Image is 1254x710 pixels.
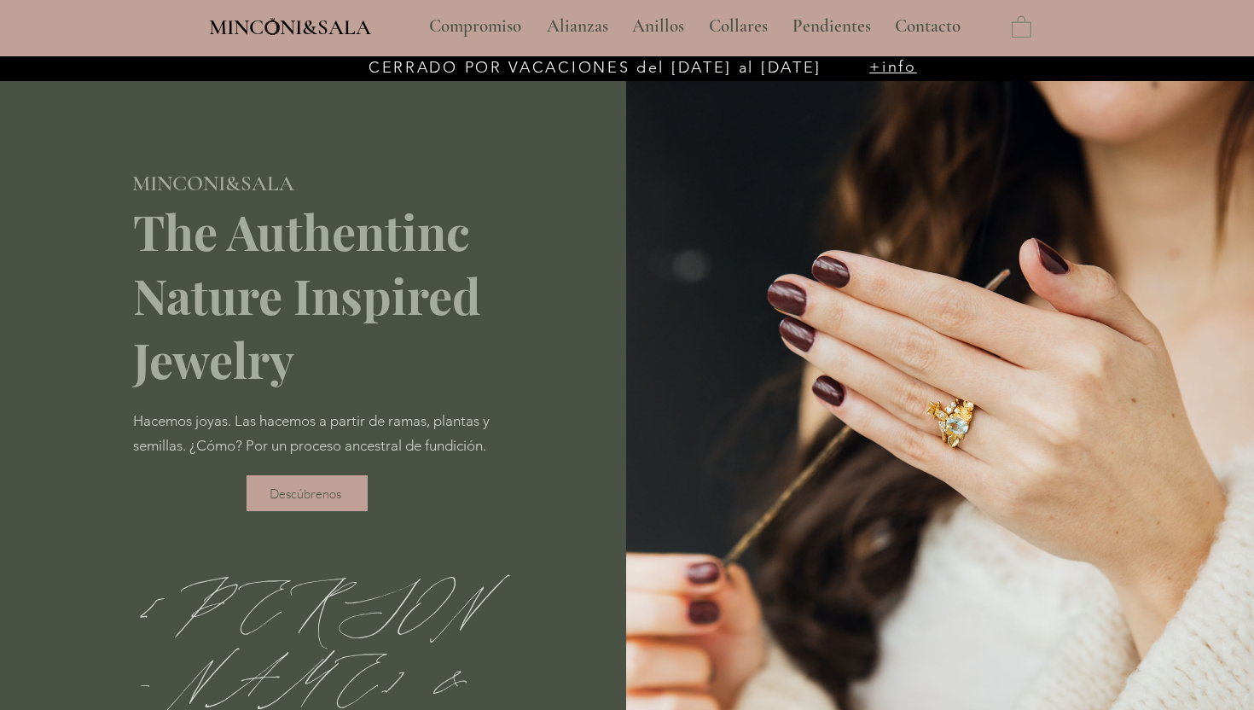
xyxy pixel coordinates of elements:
a: Compromiso [416,5,534,48]
p: Contacto [886,5,969,48]
nav: Sitio [383,5,1007,48]
p: Anillos [624,5,693,48]
a: +info [869,57,917,76]
p: Pendientes [784,5,880,48]
span: Hacemos joyas. Las hacemos a partir de ramas, plantas y semillas. ¿Cómo? Por un proceso ancestral... [133,412,490,454]
img: Minconi Sala [265,18,280,35]
a: Alianzas [534,5,619,48]
span: The Authentinc Nature Inspired Jewelry [133,199,480,391]
a: Pendientes [780,5,882,48]
a: MINCONI&SALA [209,11,371,39]
p: Compromiso [421,5,530,48]
a: Anillos [619,5,696,48]
a: Descúbrenos [247,475,368,511]
span: MINCONI&SALA [132,171,294,196]
p: Alianzas [538,5,617,48]
span: MINCONI&SALA [209,15,371,40]
a: Collares [696,5,780,48]
a: Contacto [882,5,974,48]
span: Descúbrenos [270,486,341,502]
a: MINCONI&SALA [132,167,294,195]
p: Collares [700,5,776,48]
span: CERRADO POR VACACIONES del [DATE] al [DATE] [369,58,821,77]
